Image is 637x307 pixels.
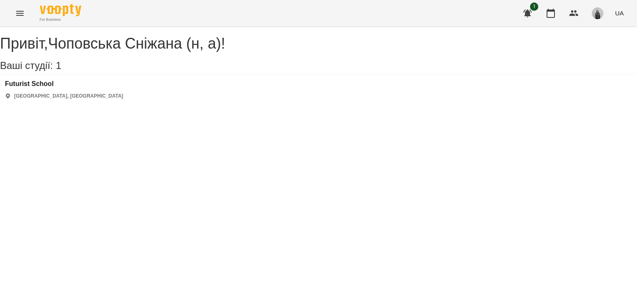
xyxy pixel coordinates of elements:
[40,17,81,22] span: For Business
[40,4,81,16] img: Voopty Logo
[5,80,123,88] a: Futurist School
[592,7,603,19] img: 465148d13846e22f7566a09ee851606a.jpeg
[612,5,627,21] button: UA
[14,93,123,100] p: [GEOGRAPHIC_DATA], [GEOGRAPHIC_DATA]
[56,60,61,71] span: 1
[10,3,30,23] button: Menu
[615,9,624,17] span: UA
[530,2,538,11] span: 1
